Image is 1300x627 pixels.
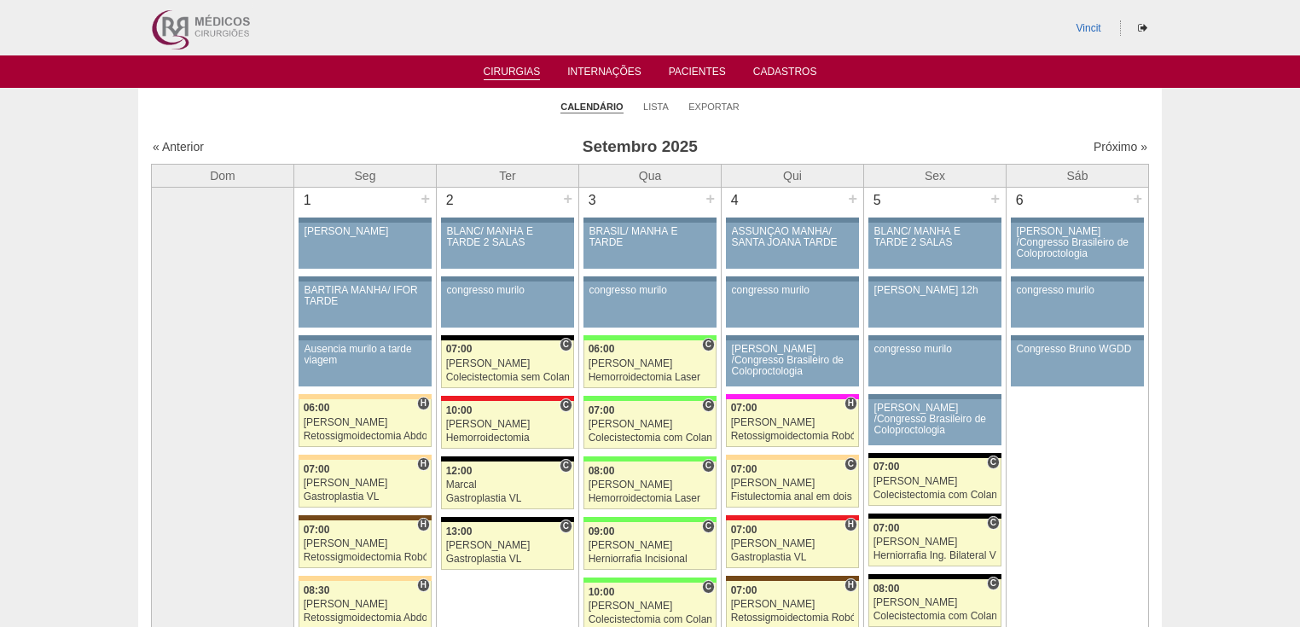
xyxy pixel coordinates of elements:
div: Key: Aviso [1011,276,1144,282]
div: [PERSON_NAME] [873,597,997,608]
a: Cirurgias [484,66,541,80]
div: Key: Bartira [726,455,859,460]
a: C 10:00 [PERSON_NAME] Hemorroidectomia [441,401,574,449]
span: Hospital [417,578,430,592]
div: Colecistectomia com Colangiografia VL [873,490,997,501]
div: Key: Pro Matre [726,394,859,399]
a: BLANC/ MANHÃ E TARDE 2 SALAS [868,223,1001,269]
a: C 08:00 [PERSON_NAME] Hemorroidectomia Laser [583,462,717,509]
div: Key: Santa Joana [726,576,859,581]
div: [PERSON_NAME] [304,599,427,610]
div: Key: Brasil [583,335,717,340]
span: Consultório [987,516,1000,530]
div: Key: Aviso [868,218,1001,223]
div: [PERSON_NAME] /Congresso Brasileiro de Coloproctologia [1017,226,1139,260]
span: Consultório [844,457,857,471]
a: Lista [643,101,669,113]
div: + [560,188,575,210]
div: [PERSON_NAME] [589,601,712,612]
a: congresso murilo [1011,282,1144,328]
div: Key: Blanc [441,456,574,462]
div: Key: Blanc [868,574,1001,579]
th: Qua [579,164,722,187]
a: C 07:00 [PERSON_NAME] Colecistectomia sem Colangiografia VL [441,340,574,388]
a: [PERSON_NAME] /Congresso Brasileiro de Coloproctologia [868,399,1001,445]
a: congresso murilo [868,340,1001,386]
div: 3 [579,188,606,213]
div: [PERSON_NAME] /Congresso Brasileiro de Coloproctologia [874,403,996,437]
div: Key: Aviso [726,218,859,223]
a: [PERSON_NAME] /Congresso Brasileiro de Coloproctologia [1011,223,1144,269]
div: [PERSON_NAME] [731,599,855,610]
div: + [845,188,860,210]
th: Sex [864,164,1007,187]
a: H 07:00 [PERSON_NAME] Gastroplastia VL [299,460,432,508]
a: C 08:00 [PERSON_NAME] Colecistectomia com Colangiografia VL [868,579,1001,627]
span: Consultório [702,338,715,351]
div: [PERSON_NAME] [304,417,427,428]
span: 07:00 [731,584,757,596]
div: + [988,188,1002,210]
div: Retossigmoidectomia Robótica [731,612,855,624]
a: C 07:00 [PERSON_NAME] Colecistectomia com Colangiografia VL [583,401,717,449]
a: BLANC/ MANHÃ E TARDE 2 SALAS [441,223,574,269]
div: Key: Brasil [583,578,717,583]
div: Key: Blanc [868,514,1001,519]
div: 2 [437,188,463,213]
th: Qui [722,164,864,187]
div: congresso murilo [1017,285,1139,296]
h3: Setembro 2025 [392,135,889,160]
div: Key: Brasil [583,517,717,522]
div: [PERSON_NAME] [589,358,712,369]
div: Key: Santa Joana [299,515,432,520]
a: C 07:00 [PERSON_NAME] Colecistectomia com Colangiografia VL [868,458,1001,506]
div: [PERSON_NAME] [446,358,570,369]
div: 4 [722,188,748,213]
div: Retossigmoidectomia Abdominal VL [304,431,427,442]
a: ASSUNÇÃO MANHÃ/ SANTA JOANA TARDE [726,223,859,269]
div: [PERSON_NAME] [731,417,855,428]
span: 07:00 [304,524,330,536]
a: [PERSON_NAME] [299,223,432,269]
a: H 07:00 [PERSON_NAME] Retossigmoidectomia Robótica [726,399,859,447]
span: 06:00 [589,343,615,355]
a: C 12:00 Marcal Gastroplastia VL [441,462,574,509]
div: Key: Brasil [583,456,717,462]
div: Key: Aviso [868,335,1001,340]
div: Key: Aviso [583,218,717,223]
a: H 06:00 [PERSON_NAME] Retossigmoidectomia Abdominal VL [299,399,432,447]
div: [PERSON_NAME] [589,479,712,491]
span: Consultório [560,338,572,351]
a: Internações [567,66,641,83]
div: Key: Aviso [868,276,1001,282]
div: [PERSON_NAME] [446,419,570,430]
div: Hemorroidectomia [446,433,570,444]
span: 07:00 [873,461,900,473]
div: [PERSON_NAME] [305,226,427,237]
div: Key: Aviso [1011,335,1144,340]
div: Key: Blanc [868,453,1001,458]
a: C 07:00 [PERSON_NAME] Herniorrafia Ing. Bilateral VL [868,519,1001,566]
a: congresso murilo [726,282,859,328]
div: congresso murilo [874,344,996,355]
span: 07:00 [446,343,473,355]
div: Key: Assunção [726,515,859,520]
div: congresso murilo [447,285,569,296]
div: Key: Aviso [299,218,432,223]
div: + [703,188,717,210]
a: BRASIL/ MANHÃ E TARDE [583,223,717,269]
div: Key: Aviso [441,276,574,282]
div: Gastroplastia VL [446,554,570,565]
a: Calendário [560,101,623,113]
span: Consultório [987,577,1000,590]
div: 6 [1007,188,1033,213]
div: Colecistectomia com Colangiografia VL [873,611,997,622]
div: + [418,188,432,210]
span: Consultório [702,520,715,533]
div: 5 [864,188,891,213]
span: 07:00 [731,402,757,414]
a: congresso murilo [583,282,717,328]
div: Key: Aviso [726,276,859,282]
div: Ausencia murilo a tarde viagem [305,344,427,366]
div: [PERSON_NAME] [731,538,855,549]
